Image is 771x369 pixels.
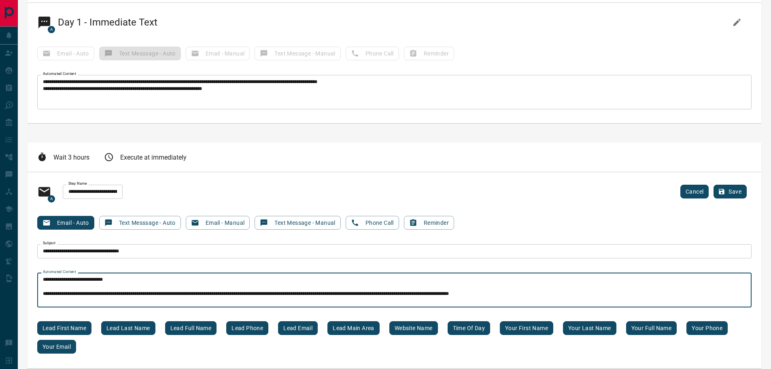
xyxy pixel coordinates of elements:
[226,321,268,335] button: Lead phone
[68,181,87,186] label: Step Name
[500,321,553,335] button: Your first name
[448,321,490,335] button: Time of day
[104,152,187,162] div: Execute at immediately
[37,216,94,230] button: Email - Auto
[389,321,438,335] button: Website name
[686,321,728,335] button: Your phone
[37,13,157,32] h2: Day 1 - Immediate Text
[43,71,76,77] label: Automated Content
[48,26,55,33] span: A
[563,321,616,335] button: Your last name
[626,321,677,335] button: Your full name
[714,185,747,198] button: Save
[43,241,55,246] label: Subject
[37,321,91,335] button: Lead first name
[404,216,454,230] button: Reminder
[101,321,155,335] button: Lead last name
[255,216,340,230] button: Text Message - Manual
[186,216,250,230] button: Email - Manual
[327,321,380,335] button: Lead main area
[37,340,76,354] button: Your email
[37,152,89,162] div: Wait 3 hours
[346,216,399,230] button: Phone Call
[165,321,217,335] button: Lead full name
[43,269,76,275] label: Automated Content
[99,216,181,230] button: Text Messsage - Auto
[48,195,55,203] span: A
[278,321,318,335] button: Lead email
[680,185,709,198] button: Cancel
